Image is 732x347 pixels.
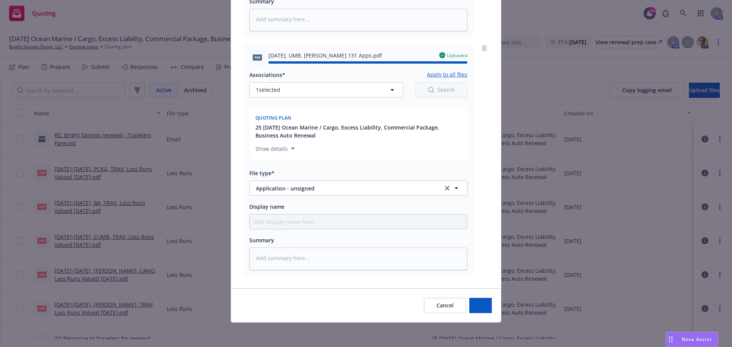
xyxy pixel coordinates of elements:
input: Add display name here... [250,214,467,229]
span: Display name [249,203,284,210]
button: Apply to all files [427,70,467,79]
span: Associations* [249,71,285,78]
button: Add files [469,298,492,313]
button: Application - unsignedclear selection [249,181,467,196]
span: Application - unsigned [256,184,432,192]
a: clear selection [443,184,452,193]
button: 25 [DATE] Ocean Marine / Cargo, Excess Liability, Commercial Package, Business Auto Renewal [255,123,463,139]
button: 1selected [249,82,403,98]
button: Cancel [424,298,466,313]
span: Cancel [437,302,454,309]
button: Show details [252,144,298,153]
span: [DATE], UMB, [PERSON_NAME] 131 Apps.pdf [268,51,382,59]
span: File type* [249,170,274,177]
span: Add files [469,302,492,309]
span: Quoting plan [255,115,291,121]
span: Uploaded [447,52,467,59]
span: pdf [253,54,262,60]
button: Nova Assist [666,332,718,347]
a: remove [480,43,489,53]
span: Nova Assist [682,336,712,342]
span: Summary [249,237,274,244]
span: 1 selected [256,86,280,94]
div: Drag to move [666,332,676,347]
